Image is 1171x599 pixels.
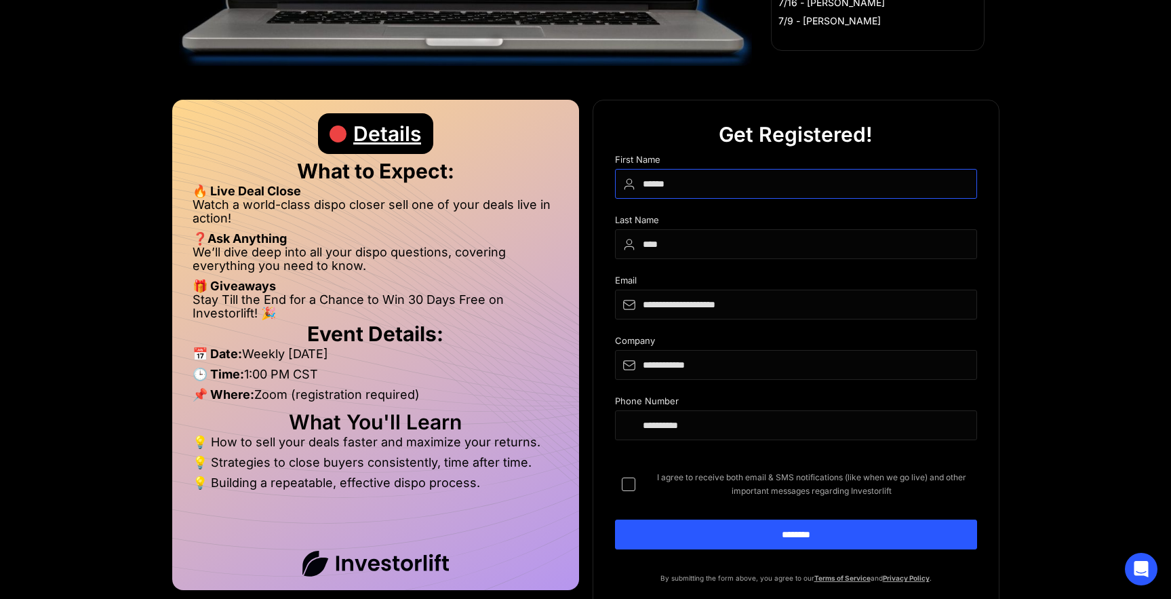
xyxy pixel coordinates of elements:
[193,347,559,368] li: Weekly [DATE]
[193,436,559,456] li: 💡 How to sell your deals faster and maximize your returns.
[193,198,559,232] li: Watch a world-class dispo closer sell one of your deals live in action!
[193,388,559,408] li: Zoom (registration required)
[615,155,977,571] form: DIspo Day Main Form
[193,231,287,246] strong: ❓Ask Anything
[193,347,242,361] strong: 📅 Date:
[193,279,276,293] strong: 🎁 Giveaways
[307,322,443,346] strong: Event Details:
[193,476,559,490] li: 💡 Building a repeatable, effective dispo process.
[193,368,559,388] li: 1:00 PM CST
[814,574,871,582] a: Terms of Service
[193,246,559,279] li: We’ll dive deep into all your dispo questions, covering everything you need to know.
[615,396,977,410] div: Phone Number
[193,367,244,381] strong: 🕒 Time:
[193,293,559,320] li: Stay Till the End for a Chance to Win 30 Days Free on Investorlift! 🎉
[719,114,873,155] div: Get Registered!
[883,574,930,582] a: Privacy Policy
[615,215,977,229] div: Last Name
[353,113,421,154] div: Details
[615,275,977,290] div: Email
[193,387,254,402] strong: 📌 Where:
[646,471,977,498] span: I agree to receive both email & SMS notifications (like when we go live) and other important mess...
[193,184,301,198] strong: 🔥 Live Deal Close
[615,336,977,350] div: Company
[193,456,559,476] li: 💡 Strategies to close buyers consistently, time after time.
[297,159,454,183] strong: What to Expect:
[1125,553,1157,585] div: Open Intercom Messenger
[615,155,977,169] div: First Name
[193,415,559,429] h2: What You'll Learn
[615,571,977,585] p: By submitting the form above, you agree to our and .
